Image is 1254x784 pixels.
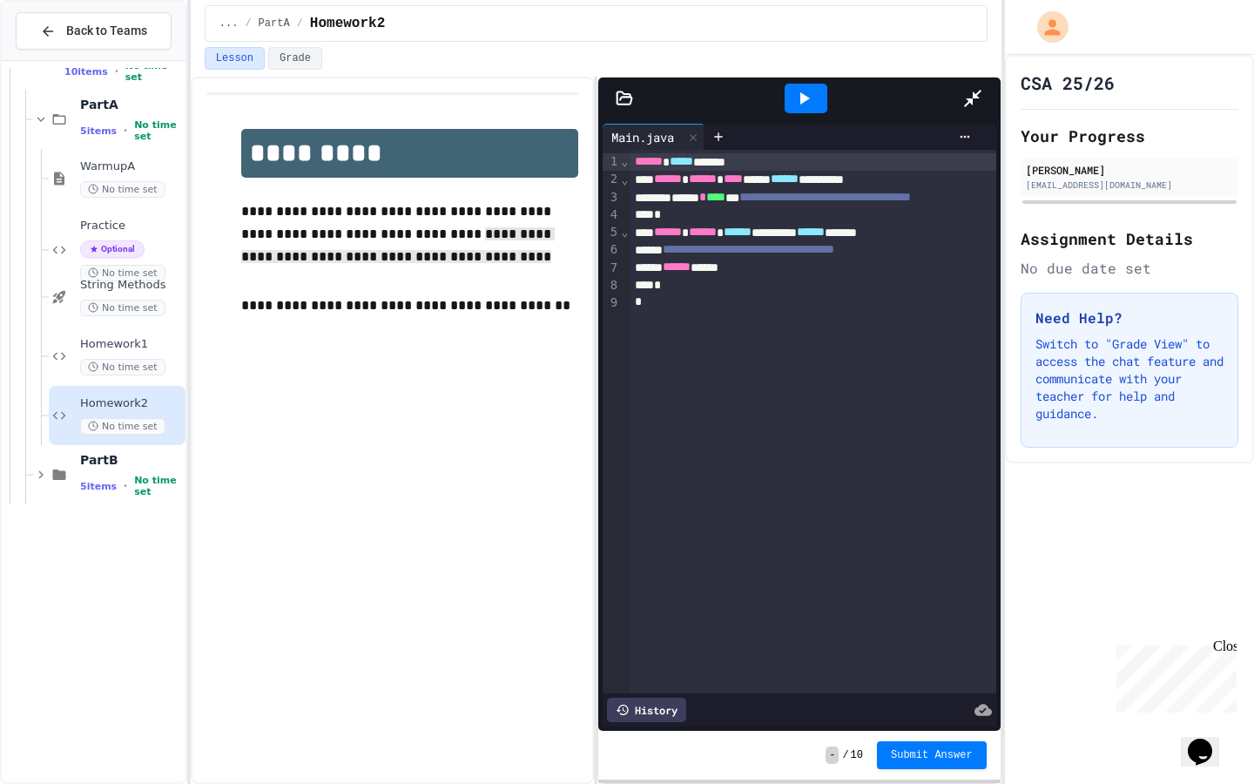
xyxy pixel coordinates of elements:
span: 10 items [64,66,108,78]
span: 5 items [80,125,117,137]
span: Submit Answer [891,748,973,762]
span: • [115,64,118,78]
h2: Your Progress [1021,124,1238,148]
span: No time set [80,265,165,281]
span: No time set [80,359,165,375]
button: Lesson [205,47,265,70]
button: Back to Teams [16,12,172,50]
p: Switch to "Grade View" to access the chat feature and communicate with your teacher for help and ... [1035,335,1224,422]
span: 5 items [80,481,117,492]
span: PartA [80,97,182,112]
div: 8 [603,277,620,294]
span: WarmupA [80,159,182,174]
div: 7 [603,260,620,277]
div: [EMAIL_ADDRESS][DOMAIN_NAME] [1026,179,1233,192]
button: Submit Answer [877,741,987,769]
div: Main.java [603,124,705,150]
div: 2 [603,171,620,188]
span: / [842,748,848,762]
span: Homework2 [310,13,385,34]
span: Project [49,516,182,531]
span: 10 [851,748,863,762]
span: No time set [80,300,165,316]
div: Chat with us now!Close [7,7,120,111]
div: 6 [603,241,620,259]
span: No time set [80,181,165,198]
span: PartA [259,17,290,30]
h3: Need Help? [1035,308,1224,328]
h1: CSA 25/26 [1021,71,1115,95]
span: No time set [125,60,182,83]
div: Main.java [603,128,683,146]
div: 9 [603,294,620,312]
span: Homework1 [80,337,182,352]
div: No due date set [1021,258,1238,279]
div: My Account [1019,7,1073,47]
iframe: chat widget [1109,639,1237,713]
span: - [826,747,839,764]
div: 4 [603,206,620,224]
div: [PERSON_NAME] [1026,162,1233,178]
div: 5 [603,224,620,241]
div: History [607,698,686,722]
span: / [245,17,251,30]
span: Back to Teams [66,22,147,40]
span: • [124,479,127,493]
span: Fold line [620,225,629,239]
span: • [124,124,127,138]
span: PartB [80,452,182,468]
span: No time set [134,475,182,497]
span: Optional [80,240,145,258]
span: ... [219,17,239,30]
span: Fold line [620,154,629,168]
iframe: chat widget [1181,714,1237,767]
h2: Assignment Details [1021,226,1238,251]
div: 1 [603,153,620,171]
div: 3 [603,189,620,206]
span: Practice [80,219,182,233]
span: String Methods [80,278,182,293]
span: Homework2 [80,396,182,411]
span: No time set [134,119,182,142]
span: / [297,17,303,30]
button: Grade [268,47,322,70]
span: Fold line [620,172,629,186]
span: No time set [80,418,165,435]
